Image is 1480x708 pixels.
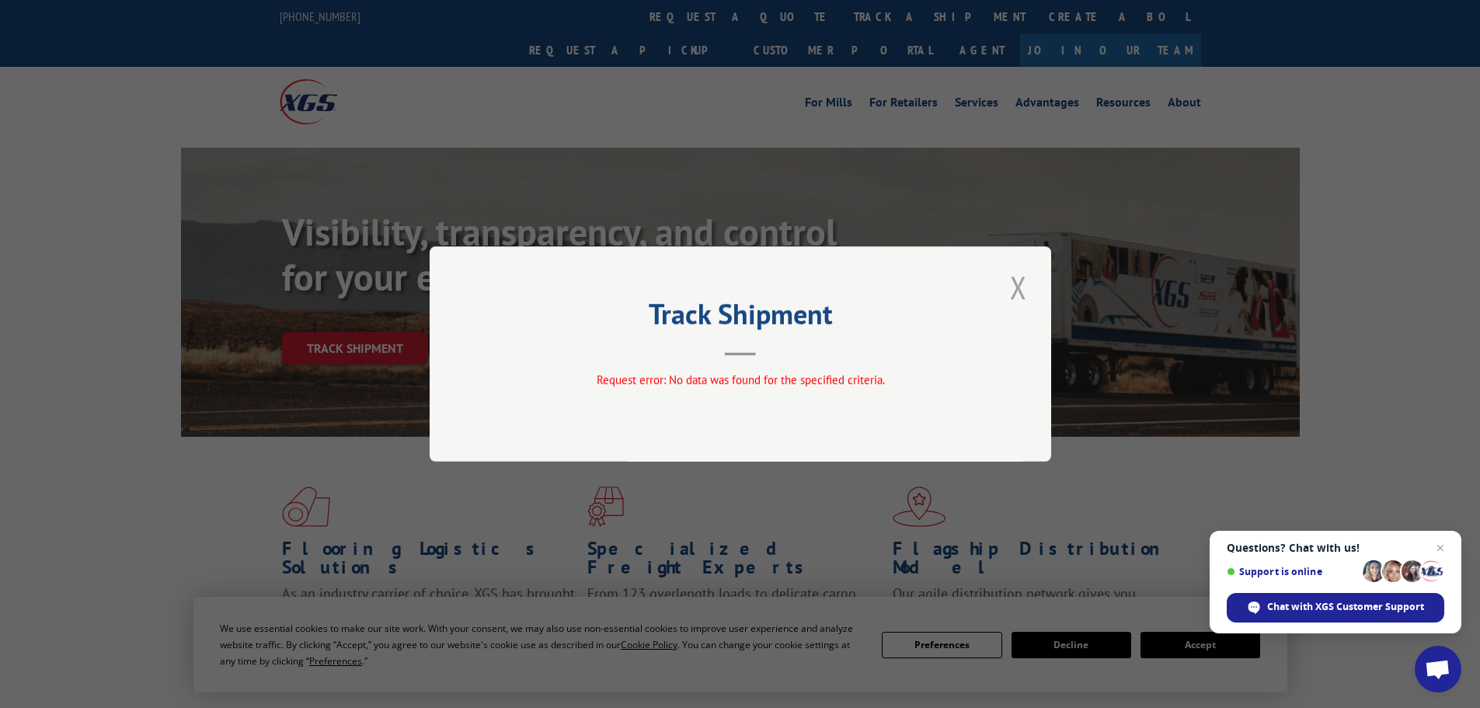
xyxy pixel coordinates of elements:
span: Request error: No data was found for the specified criteria. [596,372,884,387]
h2: Track Shipment [507,303,973,333]
span: Chat with XGS Customer Support [1227,593,1444,623]
span: Questions? Chat with us! [1227,542,1444,554]
a: Open chat [1415,646,1461,692]
span: Support is online [1227,566,1357,577]
button: Close modal [1005,266,1032,309]
span: Chat with XGS Customer Support [1267,600,1424,614]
